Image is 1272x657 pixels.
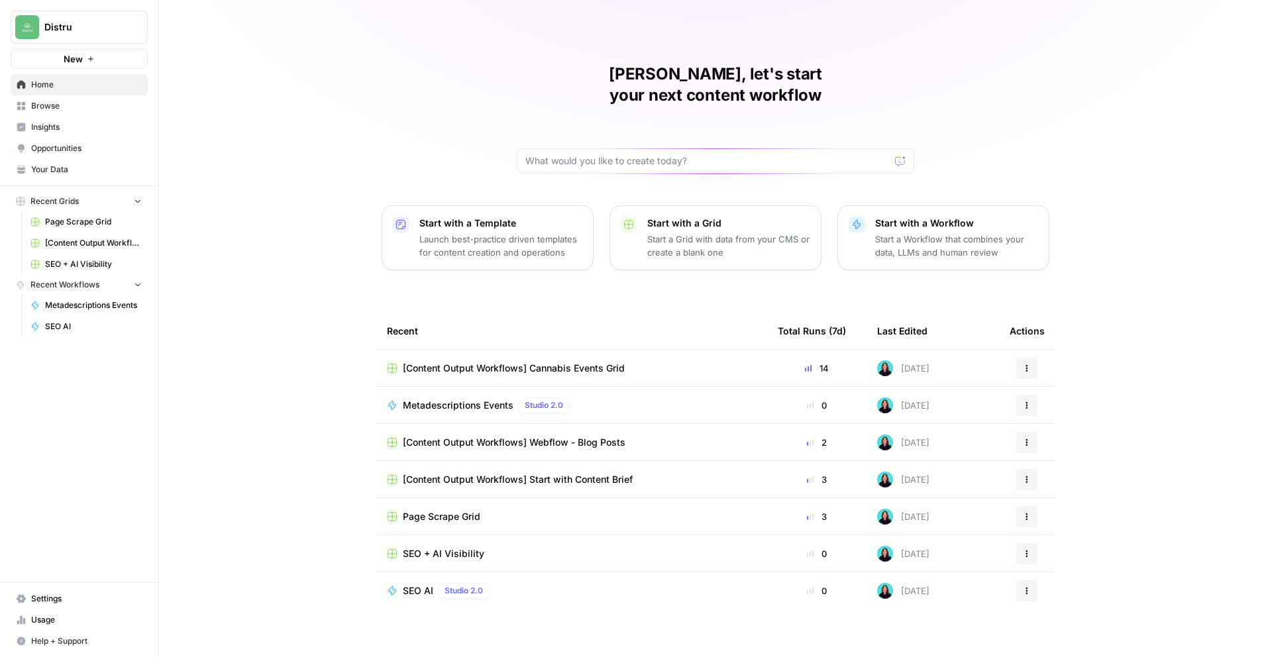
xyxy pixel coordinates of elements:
[778,584,856,597] div: 0
[387,436,757,449] a: [Content Output Workflows] Webflow - Blog Posts
[778,399,856,412] div: 0
[403,584,433,597] span: SEO AI
[11,191,148,211] button: Recent Grids
[31,142,142,154] span: Opportunities
[877,313,927,349] div: Last Edited
[387,547,757,560] a: SEO + AI Visibility
[25,232,148,254] a: [Content Output Workflows] Webflow - Blog Posts
[877,434,929,450] div: [DATE]
[877,509,893,525] img: jcrg0t4jfctcgxwtr4jha4uiqmre
[44,21,125,34] span: Distru
[525,154,890,168] input: What would you like to create today?
[403,399,513,412] span: Metadescriptions Events
[11,159,148,180] a: Your Data
[778,362,856,375] div: 14
[31,593,142,605] span: Settings
[31,121,142,133] span: Insights
[877,472,929,487] div: [DATE]
[11,138,148,159] a: Opportunities
[403,473,633,486] span: [Content Output Workflows] Start with Content Brief
[778,547,856,560] div: 0
[11,11,148,44] button: Workspace: Distru
[419,232,582,259] p: Launch best-practice driven templates for content creation and operations
[525,399,563,411] span: Studio 2.0
[403,362,625,375] span: [Content Output Workflows] Cannabis Events Grid
[403,547,484,560] span: SEO + AI Visibility
[25,295,148,316] a: Metadescriptions Events
[778,436,856,449] div: 2
[45,258,142,270] span: SEO + AI Visibility
[11,588,148,609] a: Settings
[382,205,594,270] button: Start with a TemplateLaunch best-practice driven templates for content creation and operations
[45,321,142,332] span: SEO AI
[387,583,757,599] a: SEO AIStudio 2.0
[877,434,893,450] img: jcrg0t4jfctcgxwtr4jha4uiqmre
[445,585,483,597] span: Studio 2.0
[877,546,929,562] div: [DATE]
[25,254,148,275] a: SEO + AI Visibility
[15,15,39,39] img: Distru Logo
[403,510,480,523] span: Page Scrape Grid
[877,472,893,487] img: jcrg0t4jfctcgxwtr4jha4uiqmre
[778,510,856,523] div: 3
[31,79,142,91] span: Home
[387,473,757,486] a: [Content Output Workflows] Start with Content Brief
[877,583,929,599] div: [DATE]
[1010,313,1045,349] div: Actions
[877,509,929,525] div: [DATE]
[31,164,142,176] span: Your Data
[25,316,148,337] a: SEO AI
[387,362,757,375] a: [Content Output Workflows] Cannabis Events Grid
[64,52,83,66] span: New
[837,205,1049,270] button: Start with a WorkflowStart a Workflow that combines your data, LLMs and human review
[877,397,893,413] img: jcrg0t4jfctcgxwtr4jha4uiqmre
[387,397,757,413] a: Metadescriptions EventsStudio 2.0
[877,397,929,413] div: [DATE]
[11,95,148,117] a: Browse
[419,217,582,230] p: Start with a Template
[45,299,142,311] span: Metadescriptions Events
[30,279,99,291] span: Recent Workflows
[31,100,142,112] span: Browse
[877,546,893,562] img: jcrg0t4jfctcgxwtr4jha4uiqmre
[387,313,757,349] div: Recent
[31,614,142,626] span: Usage
[403,436,625,449] span: [Content Output Workflows] Webflow - Blog Posts
[877,583,893,599] img: jcrg0t4jfctcgxwtr4jha4uiqmre
[877,360,929,376] div: [DATE]
[875,232,1038,259] p: Start a Workflow that combines your data, LLMs and human review
[647,232,810,259] p: Start a Grid with data from your CMS or create a blank one
[25,211,148,232] a: Page Scrape Grid
[45,216,142,228] span: Page Scrape Grid
[11,49,148,69] button: New
[11,275,148,295] button: Recent Workflows
[877,360,893,376] img: jcrg0t4jfctcgxwtr4jha4uiqmre
[31,635,142,647] span: Help + Support
[387,510,757,523] a: Page Scrape Grid
[11,609,148,631] a: Usage
[778,313,846,349] div: Total Runs (7d)
[517,64,914,106] h1: [PERSON_NAME], let's start your next content workflow
[609,205,821,270] button: Start with a GridStart a Grid with data from your CMS or create a blank one
[45,237,142,249] span: [Content Output Workflows] Webflow - Blog Posts
[11,631,148,652] button: Help + Support
[875,217,1038,230] p: Start with a Workflow
[30,195,79,207] span: Recent Grids
[778,473,856,486] div: 3
[11,74,148,95] a: Home
[11,117,148,138] a: Insights
[647,217,810,230] p: Start with a Grid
